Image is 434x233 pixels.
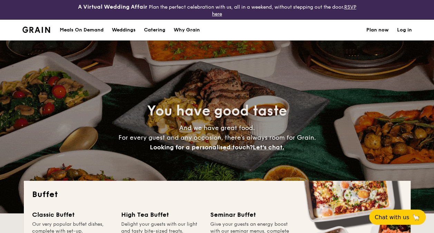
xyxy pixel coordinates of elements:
span: 🦙 [412,213,420,221]
a: Catering [140,20,170,40]
span: Looking for a personalised touch? [150,143,253,151]
div: Meals On Demand [60,20,104,40]
div: High Tea Buffet [121,210,202,220]
img: Grain [22,27,50,33]
a: Logotype [22,27,50,33]
span: You have good taste [147,103,287,119]
h2: Buffet [32,189,402,200]
span: Chat with us [375,214,409,221]
h1: Catering [144,20,165,40]
a: Log in [397,20,412,40]
button: Chat with us🦙 [369,209,426,225]
div: Plan the perfect celebration with us, all in a weekend, without stepping out the door. [73,3,362,17]
div: Classic Buffet [32,210,113,220]
a: Weddings [108,20,140,40]
div: Why Grain [174,20,200,40]
a: Meals On Demand [56,20,108,40]
div: Seminar Buffet [210,210,291,220]
span: Let's chat. [253,143,284,151]
h4: A Virtual Wedding Affair [78,3,147,11]
span: And we have great food. For every guest and any occasion, there’s always room for Grain. [118,124,316,151]
a: Why Grain [170,20,204,40]
a: Plan now [366,20,389,40]
div: Weddings [112,20,136,40]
